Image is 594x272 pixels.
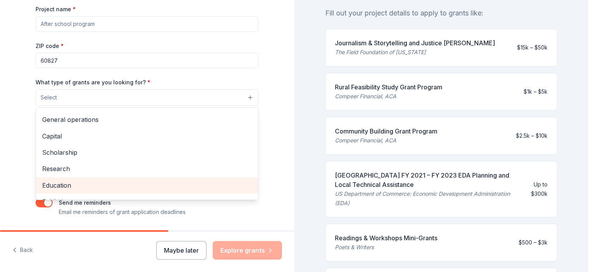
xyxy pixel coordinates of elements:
[36,89,258,106] button: Select
[42,115,252,125] span: General operations
[42,131,252,141] span: Capital
[42,180,252,190] span: Education
[42,164,252,174] span: Research
[41,93,57,102] span: Select
[36,107,258,200] div: Select
[42,197,252,207] span: Exhibitions
[42,147,252,157] span: Scholarship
